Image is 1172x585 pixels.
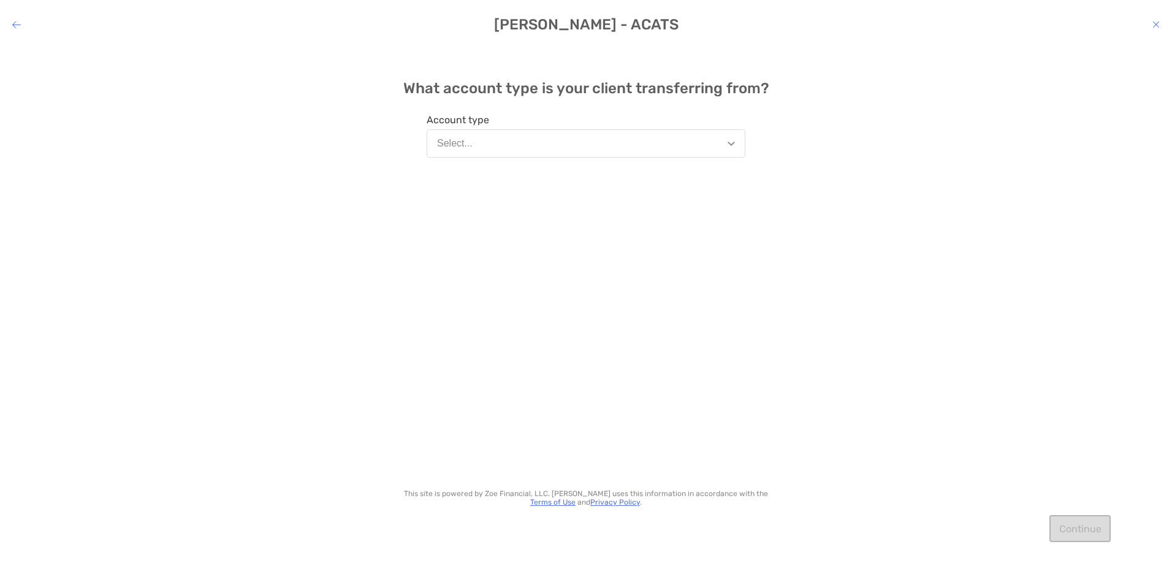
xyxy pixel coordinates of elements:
p: This site is powered by Zoe Financial, LLC. [PERSON_NAME] uses this information in accordance wit... [401,489,771,507]
img: Open dropdown arrow [728,142,735,146]
a: Privacy Policy [590,498,640,507]
span: Account type [427,114,745,126]
a: Terms of Use [530,498,576,507]
h4: What account type is your client transferring from? [403,80,769,97]
div: Select... [437,138,473,149]
button: Select... [427,129,745,158]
